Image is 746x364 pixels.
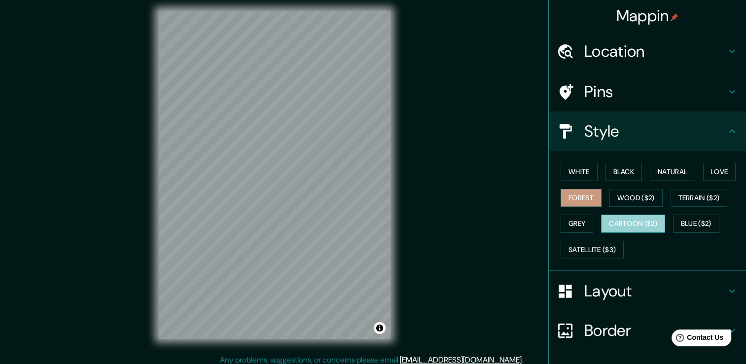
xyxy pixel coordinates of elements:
[159,11,391,339] canvas: Map
[584,281,726,301] h4: Layout
[561,241,624,259] button: Satellite ($3)
[549,311,746,350] div: Border
[374,322,386,334] button: Toggle attribution
[605,163,642,181] button: Black
[609,189,663,207] button: Wood ($2)
[549,111,746,151] div: Style
[584,321,726,340] h4: Border
[616,6,679,26] h4: Mappin
[650,163,695,181] button: Natural
[561,189,602,207] button: Forest
[601,215,665,233] button: Cartoon ($2)
[549,32,746,71] div: Location
[703,163,736,181] button: Love
[658,326,735,353] iframe: Help widget launcher
[561,215,593,233] button: Grey
[584,82,726,102] h4: Pins
[671,13,678,21] img: pin-icon.png
[561,163,598,181] button: White
[549,72,746,111] div: Pins
[584,121,726,141] h4: Style
[671,189,728,207] button: Terrain ($2)
[584,41,726,61] h4: Location
[673,215,719,233] button: Blue ($2)
[549,271,746,311] div: Layout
